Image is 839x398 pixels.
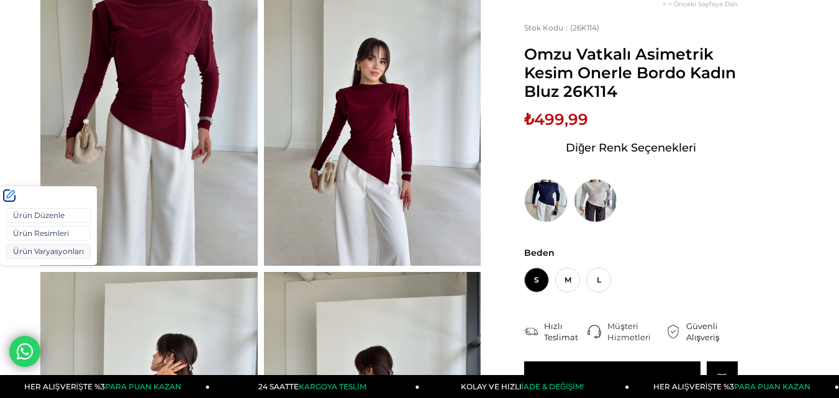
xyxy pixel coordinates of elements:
[524,45,738,101] span: Omzu Vatkalı Asimetrik Kesim Onerle Bordo Kadın Bluz 26K114
[299,382,366,391] span: KARGOYA TESLİM
[524,23,599,32] span: (26K114)
[686,320,738,343] div: Güvenli Alışveriş
[524,179,568,222] img: Omzu Vatkalı Asimetrik Kesim Onerle Lacivert Kadın Bluz 26K114
[210,375,420,398] a: 24 SAATTEKARGOYA TESLİM
[707,361,738,396] a: Favorilere Ekle
[566,138,696,158] span: Diğer Renk Seçenekleri
[524,325,538,338] img: shipping.png
[607,320,666,343] div: Müşteri Hizmetleri
[522,382,584,391] span: İADE & DEĞİŞİM!
[734,382,810,391] span: PARA PUAN KAZAN
[524,23,570,32] span: Stok Kodu
[6,226,91,241] a: Ürün Resimleri
[524,247,738,258] span: Beden
[544,320,587,343] div: Hızlı Teslimat
[555,268,580,292] span: M
[629,375,839,398] a: HER ALIŞVERİŞTE %3PARA PUAN KAZAN
[666,325,680,338] img: security.png
[6,208,91,223] a: Ürün Düzenle
[105,382,181,391] span: PARA PUAN KAZAN
[524,110,588,129] span: ₺499,99
[524,268,549,292] span: S
[6,244,91,259] a: Ürün Varyasyonları
[587,325,601,338] img: call-center.png
[586,268,611,292] span: L
[574,179,617,222] img: Omzu Vatkalı Asimetrik Kesim Onerle Taş Kadın Bluz 26K114
[420,375,630,398] a: KOLAY VE HIZLIİADE & DEĞİŞİM!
